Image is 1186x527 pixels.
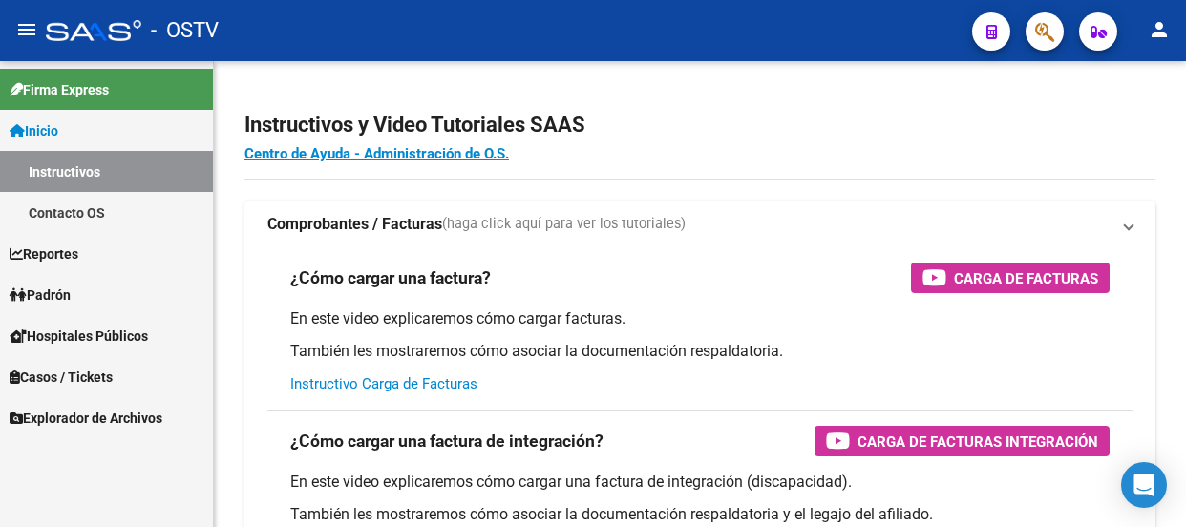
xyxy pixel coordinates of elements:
[290,472,1110,493] p: En este video explicaremos cómo cargar una factura de integración (discapacidad).
[10,326,148,347] span: Hospitales Públicos
[244,201,1155,247] mat-expansion-panel-header: Comprobantes / Facturas(haga click aquí para ver los tutoriales)
[15,18,38,41] mat-icon: menu
[244,107,1155,143] h2: Instructivos y Video Tutoriales SAAS
[290,428,604,454] h3: ¿Cómo cargar una factura de integración?
[954,266,1098,290] span: Carga de Facturas
[151,10,219,52] span: - OSTV
[10,285,71,306] span: Padrón
[911,263,1110,293] button: Carga de Facturas
[442,214,686,235] span: (haga click aquí para ver los tutoriales)
[1148,18,1171,41] mat-icon: person
[10,79,109,100] span: Firma Express
[290,504,1110,525] p: También les mostraremos cómo asociar la documentación respaldatoria y el legajo del afiliado.
[858,430,1098,453] span: Carga de Facturas Integración
[10,120,58,141] span: Inicio
[290,308,1110,329] p: En este video explicaremos cómo cargar facturas.
[10,408,162,429] span: Explorador de Archivos
[290,341,1110,362] p: También les mostraremos cómo asociar la documentación respaldatoria.
[244,145,509,162] a: Centro de Ayuda - Administración de O.S.
[815,426,1110,456] button: Carga de Facturas Integración
[267,214,442,235] strong: Comprobantes / Facturas
[290,264,491,291] h3: ¿Cómo cargar una factura?
[10,243,78,264] span: Reportes
[10,367,113,388] span: Casos / Tickets
[290,375,477,392] a: Instructivo Carga de Facturas
[1121,462,1167,508] div: Open Intercom Messenger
